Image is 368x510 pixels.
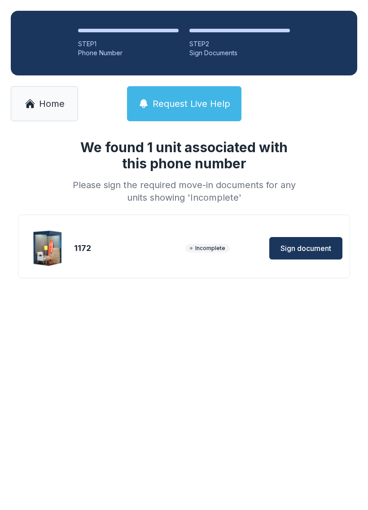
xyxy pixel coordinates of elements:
span: Sign document [280,243,331,254]
div: 1172 [74,242,182,255]
div: STEP 1 [78,40,179,48]
div: STEP 2 [189,40,290,48]
div: Sign Documents [189,48,290,57]
span: Request Live Help [153,97,230,110]
span: Incomplete [185,244,230,253]
div: Phone Number [78,48,179,57]
h1: We found 1 unit associated with this phone number [69,139,299,171]
div: Please sign the required move-in documents for any units showing 'Incomplete' [69,179,299,204]
span: Home [39,97,65,110]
